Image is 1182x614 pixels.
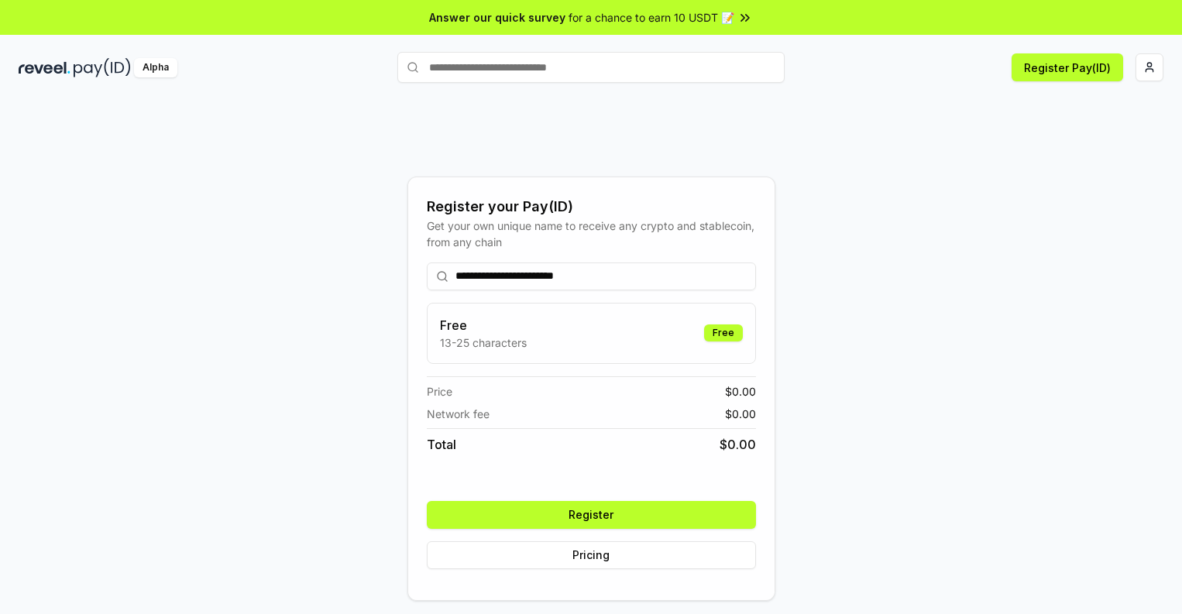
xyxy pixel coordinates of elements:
[427,218,756,250] div: Get your own unique name to receive any crypto and stablecoin, from any chain
[704,324,743,341] div: Free
[134,58,177,77] div: Alpha
[74,58,131,77] img: pay_id
[427,383,452,400] span: Price
[427,501,756,529] button: Register
[429,9,565,26] span: Answer our quick survey
[569,9,734,26] span: for a chance to earn 10 USDT 📝
[725,406,756,422] span: $ 0.00
[19,58,70,77] img: reveel_dark
[427,435,456,454] span: Total
[720,435,756,454] span: $ 0.00
[1012,53,1123,81] button: Register Pay(ID)
[440,334,527,351] p: 13-25 characters
[440,316,527,334] h3: Free
[427,196,756,218] div: Register your Pay(ID)
[725,383,756,400] span: $ 0.00
[427,406,490,422] span: Network fee
[427,541,756,569] button: Pricing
